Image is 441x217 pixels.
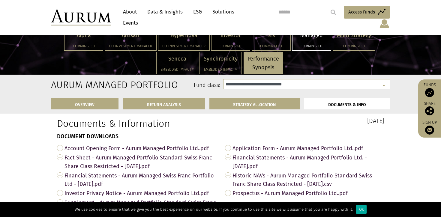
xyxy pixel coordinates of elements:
h5: Commingled [337,44,371,48]
span: Historic NAVs - Aurum Managed Portfolio Standard Swiss Franc Share Class Restricted - [DATE].csv [232,171,384,189]
a: Events [120,17,138,28]
h5: Commingled [296,44,327,48]
a: Access Funds [344,6,390,19]
img: Share this post [425,106,434,115]
a: OVERVIEW [51,98,118,109]
a: RETURN ANALYSIS [123,98,205,109]
span: Application Form - Aurum Managed Portfolio Ltd..pdf [232,144,384,153]
p: Multi Strategy [337,31,371,40]
p: Alpha [68,31,99,40]
a: Data & Insights [144,6,186,17]
p: Hypernova [162,31,205,40]
a: ESG [190,6,205,17]
img: Aurum [51,9,111,25]
h1: Documents & Information [57,118,216,129]
h3: [DATE] [225,118,384,124]
h2: Aurum Managed Portfolio [51,79,100,91]
strong: DOCUMENT DOWNLOADS [57,133,119,140]
input: Submit [327,6,339,18]
span: Fact Sheet - Aurum Managed Portfolio Standard Swiss Franc Share Class Restricted - [DATE].pdf [64,153,216,171]
span: Prospectus - Aurum Managed Portfolio Ltd..pdf [232,189,384,198]
p: Investor [215,31,246,40]
p: Performance Synopsis [247,55,279,72]
img: account-icon.svg [379,19,390,29]
h5: Co-investment Manager [162,44,205,48]
div: Ok [356,205,367,214]
a: Funds [421,82,438,97]
h5: Co-investment Manager [109,44,152,48]
span: Account Opening Form - Aurum Managed Portfolio Ltd..pdf [64,144,216,153]
p: Isis [256,31,286,40]
span: Financial Statements - Aurum Managed Portfolio Ltd. - [DATE].pdf [232,153,384,171]
a: Solutions [209,6,237,17]
p: Artisan [109,31,152,40]
label: Fund class: [109,82,220,89]
h5: Commingled [68,44,99,48]
img: Sign up to our newsletter [425,126,434,135]
span: Supplement - Aurum Managed Portfolio Standard Swiss Franc Share Class .pdf [64,198,216,216]
img: Access Funds [425,88,434,97]
a: STRATEGY ALLOCATION [209,98,300,109]
h5: Embedded Impact® [204,68,238,71]
h5: Commingled [256,44,286,48]
span: Financial Statements - Aurum Managed Swiss Franc Portfolio Ltd - [DATE].pdf [64,171,216,189]
a: Sign up [421,120,438,135]
a: About [120,6,140,17]
p: Synchronicity [204,55,238,63]
p: Seneca [160,55,194,63]
span: Access Funds [348,8,375,16]
div: Share [421,102,438,115]
h5: Commingled [215,44,246,48]
h5: Embedded Impact® [160,68,194,71]
p: Managed [296,31,327,40]
span: Investor Privacy Notice - Aurum Managed Portfolio Ltd.pdf [64,189,216,198]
